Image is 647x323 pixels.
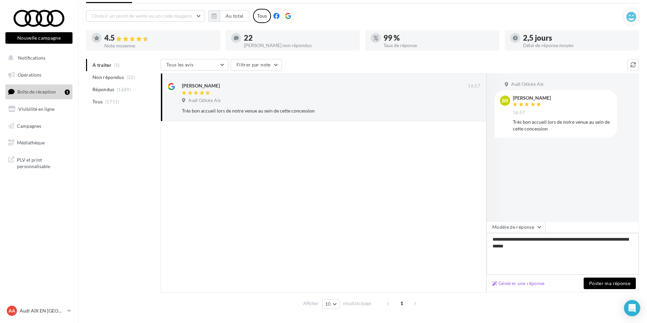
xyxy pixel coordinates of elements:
a: PLV et print personnalisable [4,153,74,173]
div: 22 [244,34,354,42]
div: Très bon accueil lors de notre venue au sein de cette concession [182,107,436,114]
a: AA Audi AIX EN [GEOGRAPHIC_DATA] [5,304,72,317]
span: Visibilité en ligne [18,106,55,112]
span: 10 [325,301,331,307]
span: Médiathèque [17,140,45,145]
div: 2,5 jours [523,34,633,42]
div: Tous [253,9,271,23]
span: Choisir un point de vente ou un code magasin [92,13,192,19]
button: Notifications [4,51,71,65]
span: Notifications [18,55,45,61]
span: PLV et print personnalisable [17,155,70,170]
div: Taux de réponse [383,43,494,48]
span: AA [8,307,15,314]
p: Audi AIX EN [GEOGRAPHIC_DATA] [20,307,65,314]
div: Note moyenne [104,43,215,48]
span: Audi Odicée Aix [511,81,544,87]
div: 1 [65,89,70,95]
span: 1 [396,298,407,309]
div: [PERSON_NAME] [513,96,551,100]
button: Générer une réponse [489,279,547,287]
div: 4.5 [104,34,215,42]
button: Au total [220,10,249,22]
span: Opérations [18,72,41,78]
div: Open Intercom Messenger [624,300,640,316]
span: Tous [92,98,103,105]
span: Campagnes [17,123,41,128]
button: Tous les avis [161,59,228,70]
button: Filtrer par note [231,59,282,70]
a: Boîte de réception1 [4,84,74,99]
span: (22) [127,75,135,80]
a: Médiathèque [4,136,74,150]
a: Opérations [4,68,74,82]
div: 99 % [383,34,494,42]
span: 16:57 [468,83,480,89]
span: Boîte de réception [17,89,56,95]
div: Délai de réponse moyen [523,43,633,48]
div: Très bon accueil lors de notre venue au sein de cette concession [513,119,612,132]
span: Tous les avis [166,62,194,67]
span: BB [502,97,508,104]
span: (1689) [117,87,131,92]
a: Visibilité en ligne [4,102,74,116]
button: Poster ma réponse [584,278,636,289]
button: 10 [322,299,339,309]
button: Nouvelle campagne [5,32,72,44]
span: résultats/page [343,300,371,307]
span: Non répondus [92,74,124,81]
button: Modèle de réponse [486,221,545,233]
span: Répondus [92,86,114,93]
span: Afficher [303,300,318,307]
div: [PERSON_NAME] [182,82,220,89]
a: Campagnes [4,119,74,133]
button: Au total [208,10,249,22]
span: Audi Odicée Aix [188,98,221,104]
span: 16:57 [513,110,525,116]
button: Choisir un point de vente ou un code magasin [86,10,205,22]
div: [PERSON_NAME] non répondus [244,43,354,48]
span: (1711) [105,99,120,104]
